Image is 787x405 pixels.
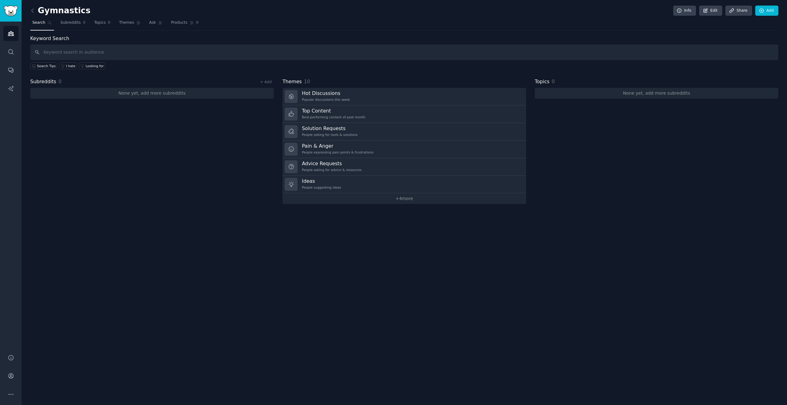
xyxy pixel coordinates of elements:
[117,18,143,31] a: Themes
[149,20,156,26] span: Ask
[169,18,201,31] a: Products0
[30,6,90,16] h2: Gymnastics
[86,64,104,68] div: Looking for
[32,20,45,26] span: Search
[59,62,77,69] a: I hate
[725,6,752,16] a: Share
[302,178,341,184] h3: Ideas
[92,18,113,31] a: Topics0
[535,88,778,99] a: None yet, add more subreddits
[58,18,88,31] a: Subreddits0
[302,160,362,167] h3: Advice Requests
[37,64,56,68] span: Search Tips
[302,108,365,114] h3: Top Content
[30,44,778,60] input: Keyword search in audience
[282,105,526,123] a: Top ContentBest-performing content of past month
[535,78,550,86] span: Topics
[30,62,57,69] button: Search Tips
[302,143,373,149] h3: Pain & Anger
[60,20,81,26] span: Subreddits
[302,115,365,119] div: Best-performing content of past month
[147,18,165,31] a: Ask
[282,193,526,204] a: +4more
[30,78,56,86] span: Subreddits
[282,158,526,176] a: Advice RequestsPeople asking for advice & resources
[4,6,18,16] img: GummySearch logo
[282,78,302,86] span: Themes
[302,185,341,190] div: People suggesting ideas
[302,97,350,102] div: Popular discussions this week
[79,62,105,69] a: Looking for
[302,133,358,137] div: People asking for tools & solutions
[302,125,358,132] h3: Solution Requests
[552,79,555,84] span: 0
[304,79,310,84] span: 10
[59,79,62,84] span: 0
[282,123,526,141] a: Solution RequestsPeople asking for tools & solutions
[30,88,274,99] a: None yet, add more subreddits
[282,176,526,193] a: IdeasPeople suggesting ideas
[755,6,778,16] a: Add
[699,6,722,16] a: Edit
[302,168,362,172] div: People asking for advice & resources
[171,20,187,26] span: Products
[302,90,350,96] h3: Hot Discussions
[260,80,272,84] a: + Add
[119,20,134,26] span: Themes
[302,150,373,154] div: People expressing pain points & frustrations
[196,20,199,26] span: 0
[282,88,526,105] a: Hot DiscussionsPopular discussions this week
[30,35,69,41] label: Keyword Search
[66,64,75,68] div: I hate
[108,20,111,26] span: 0
[282,141,526,158] a: Pain & AngerPeople expressing pain points & frustrations
[83,20,86,26] span: 0
[94,20,105,26] span: Topics
[30,18,54,31] a: Search
[673,6,696,16] a: Info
